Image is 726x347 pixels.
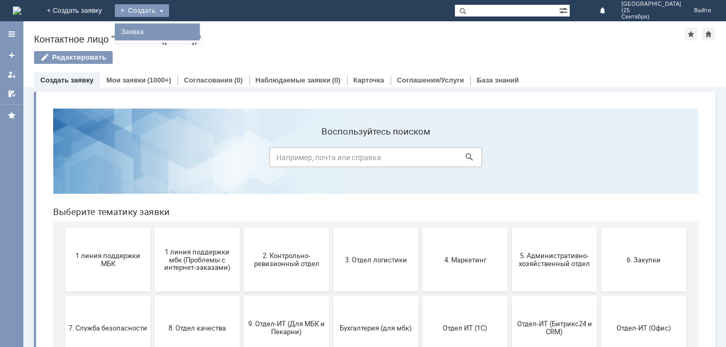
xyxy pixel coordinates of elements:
span: [PERSON_NAME]. Услуги ИТ для МБК (оформляет L1) [292,284,370,308]
span: 1 линия поддержки МБК [24,152,103,168]
a: Мои согласования [3,85,20,102]
button: 1 линия поддержки МБК [21,128,106,192]
button: Бухгалтерия (для мбк) [289,196,374,260]
span: (25 [621,7,681,14]
a: Заявка [117,26,198,38]
a: Карточка [353,76,384,84]
span: 1 линия поддержки мбк (Проблемы с интернет-заказами) [113,147,192,171]
span: Расширенный поиск [559,5,570,15]
label: Воспользуйтесь поиском [225,26,437,37]
button: не актуален [378,264,463,328]
div: Добавить в избранное [685,28,697,40]
button: Отдел ИТ (1С) [378,196,463,260]
button: 2. Контрольно-ревизионный отдел [199,128,284,192]
span: 6. Закупки [560,155,638,163]
button: Отдел-ИТ (Офис) [556,196,641,260]
span: 2. Контрольно-ревизионный отдел [202,152,281,168]
a: Мои заявки [106,76,146,84]
div: Создать [115,4,169,17]
button: 6. Закупки [556,128,641,192]
span: не актуален [381,292,460,300]
a: Соглашения/Услуги [397,76,464,84]
span: Бухгалтерия (для мбк) [292,224,370,232]
div: Сделать домашней страницей [702,28,715,40]
img: logo [13,6,21,15]
button: 1 линия поддержки мбк (Проблемы с интернет-заказами) [110,128,195,192]
span: Франчайзинг [113,292,192,300]
span: Это соглашение не активно! [202,288,281,304]
span: Финансовый отдел [24,292,103,300]
a: Мои заявки [3,66,20,83]
header: Выберите тематику заявки [9,106,654,117]
div: Контактное лицо "Смоленск ([DATE])" [34,34,685,45]
span: Отдел ИТ (1С) [381,224,460,232]
button: Это соглашение не активно! [199,264,284,328]
a: Наблюдаемые заявки [256,76,331,84]
div: (1000+) [147,76,171,84]
span: Отдел-ИТ (Битрикс24 и CRM) [470,220,549,236]
button: 5. Административно-хозяйственный отдел [467,128,552,192]
span: Отдел-ИТ (Офис) [560,224,638,232]
button: 8. Отдел качества [110,196,195,260]
span: 5. Административно-хозяйственный отдел [470,152,549,168]
button: Франчайзинг [110,264,195,328]
button: 3. Отдел логистики [289,128,374,192]
span: 8. Отдел качества [113,224,192,232]
div: (0) [332,76,341,84]
div: (0) [234,76,243,84]
button: Финансовый отдел [21,264,106,328]
a: База знаний [477,76,519,84]
a: Создать заявку [3,47,20,64]
button: 7. Служба безопасности [21,196,106,260]
input: Например, почта или справка [225,47,437,67]
span: 4. Маркетинг [381,155,460,163]
span: 9. Отдел-ИТ (Для МБК и Пекарни) [202,220,281,236]
span: 3. Отдел логистики [292,155,370,163]
button: 9. Отдел-ИТ (Для МБК и Пекарни) [199,196,284,260]
button: 4. Маркетинг [378,128,463,192]
span: Сентября) [621,14,681,20]
a: Согласования [184,76,233,84]
a: Перейти на домашнюю страницу [13,6,21,15]
span: [GEOGRAPHIC_DATA] [621,1,681,7]
button: [PERSON_NAME]. Услуги ИТ для МБК (оформляет L1) [289,264,374,328]
button: Отдел-ИТ (Битрикс24 и CRM) [467,196,552,260]
span: 7. Служба безопасности [24,224,103,232]
a: Создать заявку [40,76,94,84]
